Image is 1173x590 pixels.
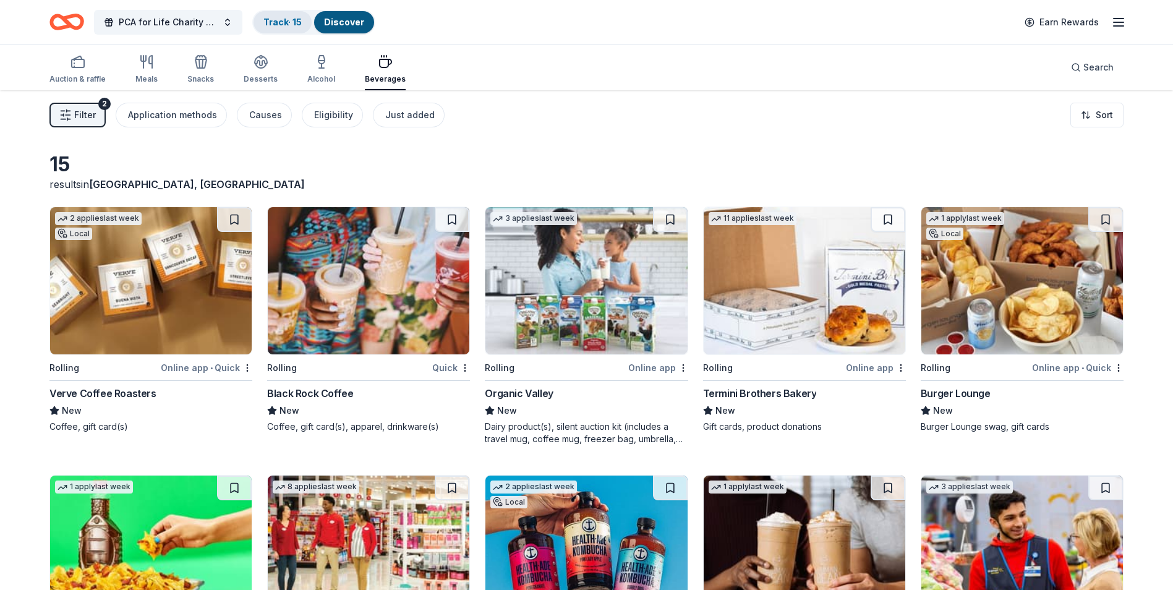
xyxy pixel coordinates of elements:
span: Filter [74,108,96,122]
button: Application methods [116,103,227,127]
a: Track· 15 [263,17,302,27]
div: 11 applies last week [709,212,796,225]
div: 2 applies last week [490,481,577,494]
span: Search [1083,60,1114,75]
div: Rolling [267,361,297,375]
button: Alcohol [307,49,335,90]
button: Beverages [365,49,406,90]
a: Image for Black Rock CoffeeRollingQuickBlack Rock CoffeeNewCoffee, gift card(s), apparel, drinkwa... [267,207,470,433]
button: Auction & raffle [49,49,106,90]
div: Organic Valley [485,386,553,401]
div: Rolling [921,361,950,375]
div: 2 [98,98,111,110]
button: PCA for Life Charity Golf Event [94,10,242,35]
a: Image for Organic Valley3 applieslast weekRollingOnline appOrganic ValleyNewDairy product(s), sil... [485,207,688,445]
div: 1 apply last week [926,212,1004,225]
div: 1 apply last week [55,481,133,494]
div: Burger Lounge swag, gift cards [921,421,1124,433]
button: Eligibility [302,103,363,127]
div: Gift cards, product donations [703,421,906,433]
button: Sort [1070,103,1124,127]
div: Desserts [244,74,278,84]
div: Snacks [187,74,214,84]
span: New [497,403,517,418]
div: Alcohol [307,74,335,84]
div: Quick [432,360,470,375]
a: Image for Burger Lounge1 applylast weekLocalRollingOnline app•QuickBurger LoungeNewBurger Lounge ... [921,207,1124,433]
button: Causes [237,103,292,127]
div: Burger Lounge [921,386,991,401]
div: Termini Brothers Bakery [703,386,817,401]
div: Application methods [128,108,217,122]
div: Local [55,228,92,240]
button: Filter2 [49,103,106,127]
div: Causes [249,108,282,122]
div: results [49,177,470,192]
div: 1 apply last week [709,481,787,494]
span: New [62,403,82,418]
span: in [81,178,305,190]
div: Rolling [485,361,514,375]
span: Sort [1096,108,1113,122]
div: Verve Coffee Roasters [49,386,156,401]
div: Auction & raffle [49,74,106,84]
div: 15 [49,152,470,177]
img: Image for Organic Valley [485,207,687,354]
a: Discover [324,17,364,27]
div: 3 applies last week [490,212,577,225]
span: [GEOGRAPHIC_DATA], [GEOGRAPHIC_DATA] [89,178,305,190]
div: Local [926,228,963,240]
span: • [210,363,213,373]
button: Desserts [244,49,278,90]
div: Online app Quick [1032,360,1124,375]
span: New [933,403,953,418]
div: Rolling [49,361,79,375]
div: Black Rock Coffee [267,386,353,401]
div: Online app Quick [161,360,252,375]
span: New [279,403,299,418]
span: • [1081,363,1084,373]
div: Coffee, gift card(s) [49,421,252,433]
div: 3 applies last week [926,481,1013,494]
img: Image for Verve Coffee Roasters [50,207,252,354]
div: Coffee, gift card(s), apparel, drinkware(s) [267,421,470,433]
div: 2 applies last week [55,212,142,225]
span: New [715,403,735,418]
div: Just added [385,108,435,122]
div: 8 applies last week [273,481,359,494]
button: Snacks [187,49,214,90]
button: Meals [135,49,158,90]
a: Image for Verve Coffee Roasters2 applieslast weekLocalRollingOnline app•QuickVerve Coffee Roaster... [49,207,252,433]
div: Meals [135,74,158,84]
div: Online app [846,360,906,375]
a: Earn Rewards [1017,11,1106,33]
a: Image for Termini Brothers Bakery11 applieslast weekRollingOnline appTermini Brothers BakeryNewGi... [703,207,906,433]
div: Dairy product(s), silent auction kit (includes a travel mug, coffee mug, freezer bag, umbrella, m... [485,421,688,445]
img: Image for Burger Lounge [921,207,1123,354]
button: Search [1061,55,1124,80]
div: Rolling [703,361,733,375]
img: Image for Termini Brothers Bakery [704,207,905,354]
div: Eligibility [314,108,353,122]
img: Image for Black Rock Coffee [268,207,469,354]
button: Track· 15Discover [252,10,375,35]
button: Just added [373,103,445,127]
span: PCA for Life Charity Golf Event [119,15,218,30]
a: Home [49,7,84,36]
div: Online app [628,360,688,375]
div: Beverages [365,74,406,84]
div: Local [490,496,527,508]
